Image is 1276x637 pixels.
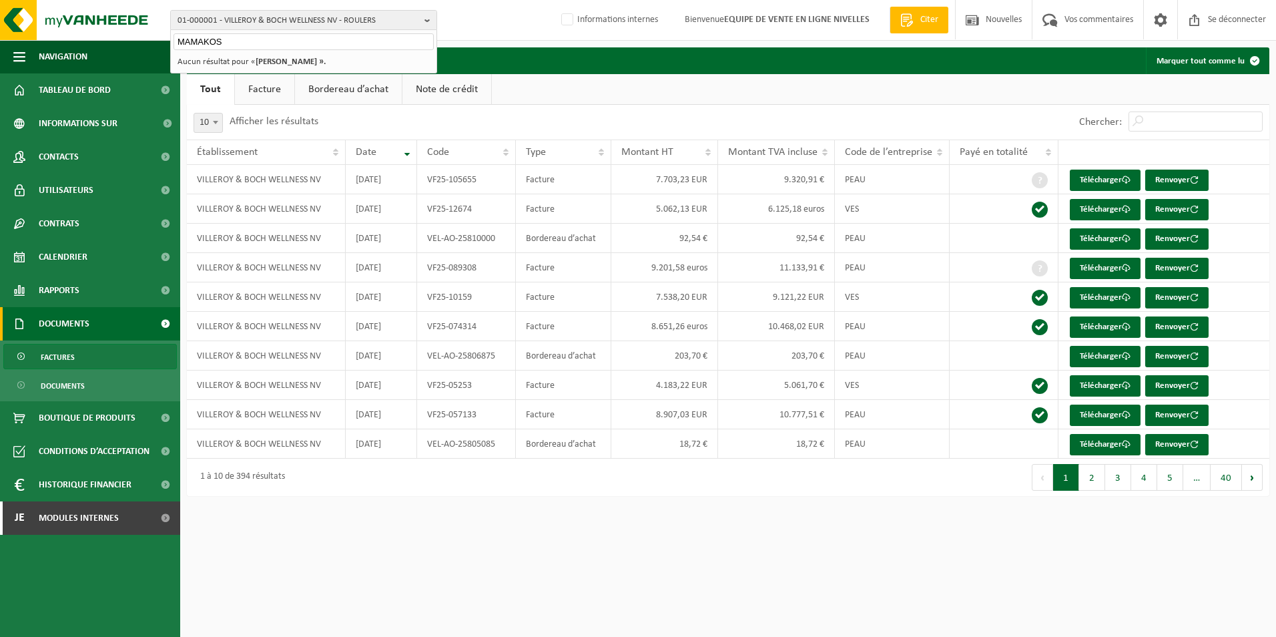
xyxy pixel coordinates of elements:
td: Bordereau d’achat [516,341,612,371]
font: Télécharger [1080,440,1122,449]
td: VILLEROY & BOCH WELLNESS NV [187,429,346,459]
td: [DATE] [346,400,417,429]
td: VES [835,282,950,312]
a: Factures [3,344,177,369]
font: Télécharger [1080,411,1122,419]
td: 6.125,18 euros [718,194,835,224]
span: … [1183,464,1211,491]
font: Renvoyer [1155,352,1190,361]
button: Prochain [1242,464,1263,491]
span: Montant HT [621,147,673,158]
td: [DATE] [346,165,417,194]
td: 9.320,91 € [718,165,835,194]
td: 203,70 € [611,341,717,371]
button: 01-000001 - VILLEROY & BOCH WELLNESS NV - ROULERS [170,10,437,30]
font: Renvoyer [1155,323,1190,331]
span: Boutique de produits [39,401,135,435]
a: Documents [3,373,177,398]
td: VEL-AO-25810000 [417,224,516,253]
span: Montant TVA incluse [728,147,818,158]
button: 5 [1157,464,1183,491]
button: Renvoyer [1145,258,1209,279]
font: Télécharger [1080,323,1122,331]
td: VILLEROY & BOCH WELLNESS NV [187,341,346,371]
button: 1 [1053,464,1079,491]
font: Télécharger [1080,293,1122,302]
a: Facture [235,74,294,105]
button: Marquer tout comme lu [1146,47,1268,74]
font: Renvoyer [1155,411,1190,419]
span: Citer [917,13,942,27]
input: Recherche d’emplacements liés [174,33,434,50]
td: [DATE] [346,282,417,312]
button: Renvoyer [1145,405,1209,426]
td: 203,70 € [718,341,835,371]
td: VILLEROY & BOCH WELLNESS NV [187,312,346,341]
td: 18,72 € [611,429,717,459]
td: 8.907,03 EUR [611,400,717,429]
td: VILLEROY & BOCH WELLNESS NV [187,253,346,282]
button: 2 [1079,464,1105,491]
span: Payé en totalité [960,147,1028,158]
td: PEAU [835,341,950,371]
font: Télécharger [1080,234,1122,243]
a: Télécharger [1070,170,1141,191]
td: 92,54 € [611,224,717,253]
td: VILLEROY & BOCH WELLNESS NV [187,371,346,400]
td: 92,54 € [718,224,835,253]
td: VES [835,194,950,224]
span: Contrats [39,207,79,240]
span: Code [427,147,449,158]
td: 9.121,22 EUR [718,282,835,312]
div: 1 à 10 de 394 résultats [194,465,285,489]
td: [DATE] [346,312,417,341]
td: VEL-AO-25806875 [417,341,516,371]
font: Télécharger [1080,381,1122,390]
td: VILLEROY & BOCH WELLNESS NV [187,400,346,429]
td: Bordereau d’achat [516,429,612,459]
span: Informations sur l’entreprise [39,107,154,140]
td: Facture [516,282,612,312]
td: Facture [516,312,612,341]
span: Date [356,147,376,158]
td: VEL-AO-25805085 [417,429,516,459]
li: Aucun résultat pour « [174,53,434,70]
span: Tableau de bord [39,73,111,107]
td: Facture [516,253,612,282]
a: Télécharger [1070,434,1141,455]
font: Renvoyer [1155,440,1190,449]
a: Télécharger [1070,287,1141,308]
td: 18,72 € [718,429,835,459]
button: 4 [1131,464,1157,491]
span: Documents [39,307,89,341]
td: 10.468,02 EUR [718,312,835,341]
td: VES [835,371,950,400]
td: PEAU [835,224,950,253]
font: Renvoyer [1155,234,1190,243]
td: PEAU [835,429,950,459]
td: VF25-089308 [417,253,516,282]
font: Télécharger [1080,176,1122,184]
a: Tout [187,74,234,105]
td: [DATE] [346,341,417,371]
span: Utilisateurs [39,174,93,207]
font: Renvoyer [1155,176,1190,184]
td: VILLEROY & BOCH WELLNESS NV [187,224,346,253]
span: 10 [194,113,223,133]
a: Bordereau d’achat [295,74,402,105]
font: Marquer tout comme lu [1157,57,1245,65]
font: Bienvenue [685,15,870,25]
font: Télécharger [1080,205,1122,214]
label: Informations internes [559,10,658,30]
font: Renvoyer [1155,264,1190,272]
td: 10.777,51 € [718,400,835,429]
strong: EQUIPE DE VENTE EN LIGNE NIVELLES [724,15,870,25]
span: Rapports [39,274,79,307]
button: Renvoyer [1145,228,1209,250]
span: Documents [41,373,85,399]
td: PEAU [835,400,950,429]
span: Modules internes [39,501,119,535]
button: Renvoyer [1145,170,1209,191]
td: [DATE] [346,429,417,459]
strong: [PERSON_NAME] ». [256,57,326,66]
